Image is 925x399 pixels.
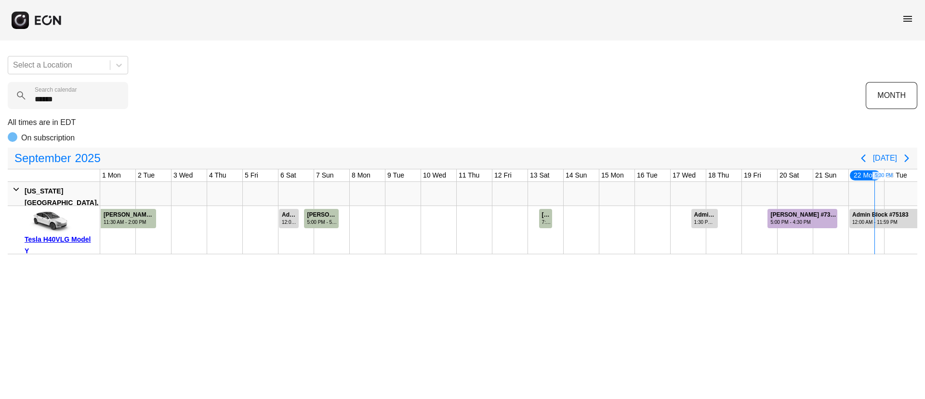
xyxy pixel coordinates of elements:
[866,82,917,109] button: MONTH
[136,169,157,181] div: 2 Tue
[742,169,763,181] div: 19 Fri
[770,219,836,226] div: 5:00 PM - 4:30 PM
[304,206,339,228] div: Rented for 1 days by Steeve Laurent Current status is completed
[539,206,553,228] div: Rented for 1 days by Jonathan Osei Current status is completed
[897,149,916,168] button: Next page
[100,206,157,228] div: Rented for 28 days by Mitchell Kapor Current status is completed
[492,169,514,181] div: 12 Fri
[73,149,102,168] span: 2025
[770,211,836,219] div: [PERSON_NAME] #73819
[885,169,909,181] div: 23 Tue
[849,169,881,181] div: 22 Mon
[873,150,897,167] button: [DATE]
[278,206,299,228] div: Rented for 1 days by Admin Block Current status is rental
[542,219,551,226] div: 7:00 AM - 4:30 PM
[100,169,123,181] div: 1 Mon
[21,132,75,144] p: On subscription
[104,219,155,226] div: 11:30 AM - 2:00 PM
[243,169,260,181] div: 5 Fri
[694,211,717,219] div: Admin Block #74403
[207,169,228,181] div: 4 Thu
[278,169,298,181] div: 6 Sat
[9,149,106,168] button: September2025
[25,185,98,220] div: [US_STATE][GEOGRAPHIC_DATA], [GEOGRAPHIC_DATA]
[671,169,698,181] div: 17 Wed
[307,219,338,226] div: 5:00 PM - 5:00 PM
[691,206,718,228] div: Rented for 1 days by Admin Block Current status is rental
[854,149,873,168] button: Previous page
[25,209,73,234] img: car
[13,149,73,168] span: September
[778,169,801,181] div: 20 Sat
[457,169,481,181] div: 11 Thu
[172,169,195,181] div: 3 Wed
[314,169,336,181] div: 7 Sun
[542,211,551,219] div: [PERSON_NAME] #72645
[282,219,298,226] div: 12:00 AM - 2:00 PM
[564,169,589,181] div: 14 Sun
[528,169,551,181] div: 13 Sat
[599,169,626,181] div: 15 Mon
[902,13,913,25] span: menu
[635,169,660,181] div: 16 Tue
[385,169,406,181] div: 9 Tue
[852,211,909,219] div: Admin Block #75183
[767,206,837,228] div: Rented for 2 days by Dasom Lee Current status is cleaning
[8,117,917,128] p: All times are in EDT
[706,169,731,181] div: 18 Thu
[35,86,77,94] label: Search calendar
[694,219,717,226] div: 1:30 PM - 8:00 AM
[104,211,155,219] div: [PERSON_NAME] #68890
[350,169,372,181] div: 8 Mon
[25,234,96,257] div: Tesla H40VLG Model Y
[307,211,338,219] div: [PERSON_NAME] #72451
[813,169,838,181] div: 21 Sun
[282,211,298,219] div: Admin Block #70682
[421,169,448,181] div: 10 Wed
[852,219,909,226] div: 12:00 AM - 11:59 PM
